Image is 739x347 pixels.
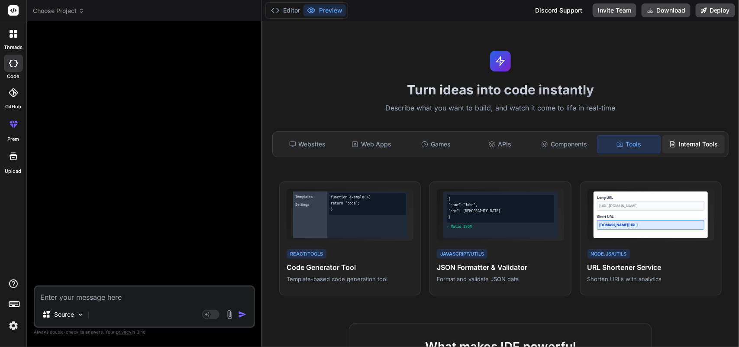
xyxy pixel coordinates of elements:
[5,103,21,110] label: GitHub
[268,4,303,16] button: Editor
[696,3,735,17] button: Deploy
[533,135,595,153] div: Components
[77,311,84,318] img: Pick Models
[642,3,691,17] button: Download
[331,207,404,212] div: }
[597,214,704,219] div: Short URL
[587,262,714,272] h4: URL Shortener Service
[597,195,704,200] div: Long URL
[116,329,132,334] span: privacy
[447,224,554,230] div: ✓ Valid JSON
[7,136,19,143] label: prem
[593,3,636,17] button: Invite Team
[331,195,404,200] div: function example() {
[437,275,564,283] p: Format and validate JSON data
[340,135,403,153] div: Web Apps
[34,328,255,336] p: Always double-check its answers. Your in Bind
[437,249,487,259] div: JavaScript/Utils
[437,262,564,272] h4: JSON Formatter & Validator
[449,203,552,208] div: "name":"John",
[449,215,552,220] div: }
[587,275,714,283] p: Shorten URLs with analytics
[597,135,660,153] div: Tools
[238,310,247,319] img: icon
[287,262,413,272] h4: Code Generator Tool
[530,3,587,17] div: Discord Support
[54,310,74,319] p: Source
[587,249,630,259] div: Node.js/Utils
[276,135,339,153] div: Websites
[597,201,704,211] div: [URL][DOMAIN_NAME]
[303,4,346,16] button: Preview
[469,135,531,153] div: APIs
[404,135,467,153] div: Games
[331,201,404,206] div: return "code";
[295,193,326,200] div: Templates
[597,220,704,230] div: [DOMAIN_NAME][URL]
[267,103,734,114] p: Describe what you want to build, and watch it come to life in real-time
[7,73,19,80] label: code
[449,197,552,202] div: {
[295,201,326,208] div: Settings
[33,6,84,15] span: Choose Project
[5,168,22,175] label: Upload
[267,82,734,97] h1: Turn ideas into code instantly
[287,249,326,259] div: React/Tools
[449,209,552,214] div: "age": [DEMOGRAPHIC_DATA]
[225,310,235,320] img: attachment
[6,318,21,333] img: settings
[4,44,23,51] label: threads
[662,135,725,153] div: Internal Tools
[287,275,413,283] p: Template-based code generation tool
